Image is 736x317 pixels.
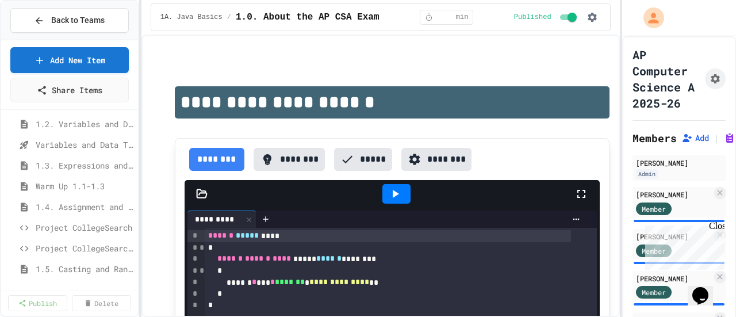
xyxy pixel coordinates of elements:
span: Project CollegeSearch [36,221,133,234]
span: 1A. Java Basics [160,13,223,22]
a: Add New Item [10,47,129,73]
span: 1.2. Variables and Data Types [36,118,133,130]
span: Back to Teams [51,14,105,26]
div: [PERSON_NAME] [636,231,712,242]
button: Add [681,132,709,144]
iframe: chat widget [641,221,724,270]
span: Member [642,287,666,297]
iframe: chat widget [688,271,724,305]
span: Variables and Data Types - Quiz [36,139,133,151]
span: 1.6. Compound Assignment Operators [36,284,133,296]
div: [PERSON_NAME] [636,273,712,284]
span: 1.3. Expressions and Output [36,159,133,171]
h2: Members [632,130,677,146]
span: Warm Up 1.1-1.3 [36,180,133,192]
div: [PERSON_NAME] [636,189,712,200]
span: / [227,13,231,22]
span: Project CollegeSearch (File Input) [36,242,133,254]
span: min [456,13,469,22]
div: My Account [631,5,667,31]
span: 1.5. Casting and Ranges of Values [36,263,133,275]
a: Share Items [10,78,129,102]
div: Admin [636,169,658,179]
span: 1.4. Assignment and Input [36,201,133,213]
span: Published [514,13,551,22]
div: [PERSON_NAME] [636,158,722,168]
span: 1.0. About the AP CSA Exam [236,10,379,24]
button: Back to Teams [10,8,129,33]
span: | [714,131,719,145]
div: Chat with us now!Close [5,5,79,73]
span: Member [642,204,666,214]
div: Content is published and visible to students [514,10,579,24]
button: Assignment Settings [705,68,726,89]
h1: AP Computer Science A 2025-26 [632,47,700,111]
a: Publish [8,295,67,311]
a: Delete [72,295,131,311]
